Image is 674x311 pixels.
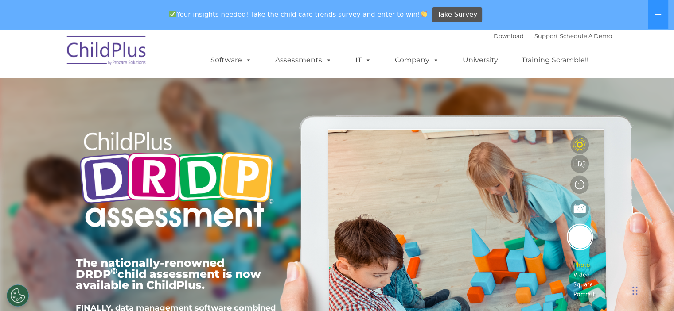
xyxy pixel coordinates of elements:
[494,32,612,39] font: |
[432,7,482,23] a: Take Survey
[76,120,277,242] img: Copyright - DRDP Logo Light
[166,6,431,23] span: Your insights needed! Take the child care trends survey and enter to win!
[169,11,176,17] img: ✅
[454,51,507,69] a: University
[111,266,117,276] sup: ©
[386,51,448,69] a: Company
[421,11,427,17] img: 👏
[632,277,638,304] div: Drag
[76,256,261,292] span: The nationally-renowned DRDP child assessment is now available in ChildPlus.
[513,51,597,69] a: Training Scramble!!
[347,51,380,69] a: IT
[62,30,151,74] img: ChildPlus by Procare Solutions
[534,32,558,39] a: Support
[560,32,612,39] a: Schedule A Demo
[494,32,524,39] a: Download
[202,51,261,69] a: Software
[530,215,674,311] iframe: Chat Widget
[437,7,477,23] span: Take Survey
[7,284,29,307] button: Cookies Settings
[266,51,341,69] a: Assessments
